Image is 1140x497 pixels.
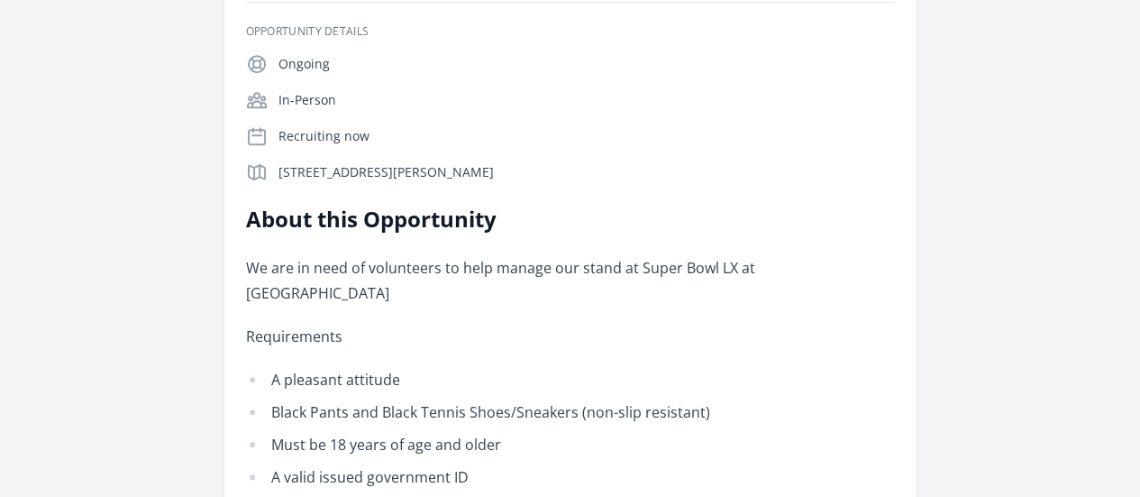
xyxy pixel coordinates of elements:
p: In-Person [278,91,895,109]
li: Black Pants and Black Tennis Shoes/Sneakers (non-slip resistant) [246,400,773,425]
p: We are in need of volunteers to help manage our stand at Super Bowl LX at [GEOGRAPHIC_DATA] [246,255,773,306]
h3: Opportunity Details [246,24,895,39]
p: Ongoing [278,55,895,73]
p: Requirements [246,324,773,349]
h2: About this Opportunity [246,205,773,234]
li: A pleasant attitude [246,367,773,392]
p: Recruiting now [278,127,895,145]
p: [STREET_ADDRESS][PERSON_NAME] [278,163,895,181]
li: A valid issued government ID [246,465,773,490]
li: Must be 18 years of age and older [246,432,773,457]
